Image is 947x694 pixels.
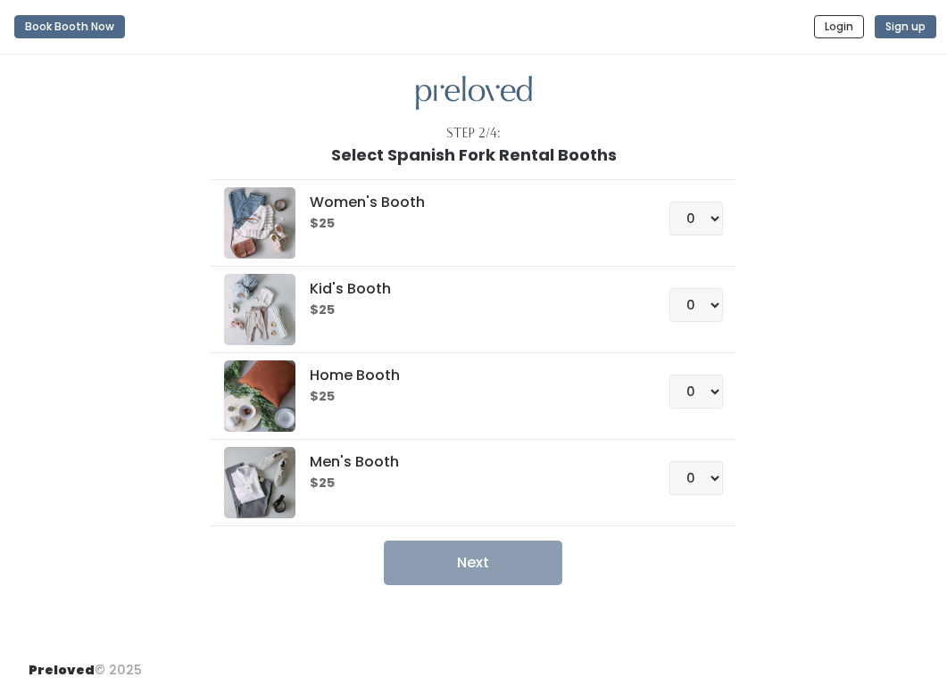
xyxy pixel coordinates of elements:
h6: $25 [310,476,627,491]
h6: $25 [310,390,627,404]
button: Book Booth Now [14,15,125,38]
h6: $25 [310,303,627,318]
button: Login [814,15,864,38]
h5: Men's Booth [310,454,627,470]
img: preloved logo [224,187,295,259]
img: preloved logo [224,447,295,518]
h5: Women's Booth [310,194,627,211]
button: Sign up [875,15,936,38]
div: Step 2/4: [446,124,501,143]
button: Next [384,541,562,585]
img: preloved logo [224,360,295,432]
h6: $25 [310,217,627,231]
a: Book Booth Now [14,7,125,46]
h5: Kid's Booth [310,281,627,297]
div: © 2025 [29,647,142,680]
img: preloved logo [416,76,532,111]
h5: Home Booth [310,368,627,384]
img: preloved logo [224,274,295,345]
h1: Select Spanish Fork Rental Booths [331,146,617,164]
span: Preloved [29,661,95,679]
